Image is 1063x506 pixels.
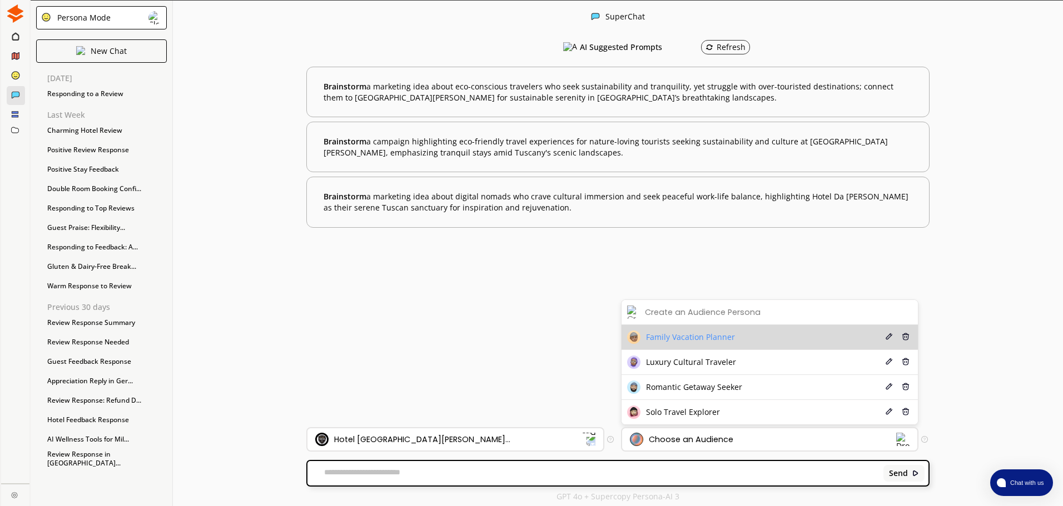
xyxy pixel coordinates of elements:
span: Brainstorm [324,136,366,147]
img: Delete Icon [902,383,910,390]
div: AI Wellness Tools for Mil... [42,431,172,448]
button: Delete Icon [900,381,912,394]
div: Positive Stay Feedback [42,161,172,178]
div: Double Room Booking Confi... [42,181,172,197]
img: Delete Icon [902,333,910,340]
span: Family Vacation Planner [646,333,735,342]
div: Gluten & Dairy-Free Break... [42,258,172,275]
b: a marketing idea about eco-conscious travelers who seek sustainability and tranquility, yet strug... [324,81,912,103]
img: Close [76,46,85,55]
div: Responding to a Review [42,86,172,102]
button: Edit Icon [883,356,895,369]
img: Edit Icon [885,383,893,390]
div: Guest Praise: Flexibility... [42,219,172,236]
img: Edit Icon [885,333,893,340]
img: Dropdown Icon [581,432,595,447]
span: Chat with us [1006,478,1046,487]
img: AI Suggested Prompts [563,42,577,52]
img: Audience Icon [630,433,643,446]
img: Edit Icon [885,358,893,365]
div: Responding to Top Reviews [42,200,172,217]
div: Review Response Summary [42,314,172,331]
img: Refresh [706,43,713,51]
div: Refresh [706,43,746,52]
button: Edit Icon [883,381,895,394]
img: Brand Icon [315,433,329,446]
img: Brand Icon [627,330,640,344]
img: Dropdown Icon [896,433,910,446]
div: Positive Review Response [42,142,172,158]
img: Brand Icon [627,355,640,369]
button: atlas-launcher [990,469,1053,496]
p: Previous 30 days [47,303,172,312]
span: Brainstorm [324,81,366,92]
div: Warm Response to Review [42,278,172,294]
b: a campaign highlighting eco-friendly travel experiences for nature-loving tourists seeking sustai... [324,136,912,158]
div: Hotel Feedback Response [42,412,172,428]
button: Delete Icon [900,331,912,344]
p: [DATE] [47,74,172,83]
div: Guest Feedback Response [42,353,172,370]
div: Review Response in [GEOGRAPHIC_DATA]... [42,450,172,467]
img: Close [148,11,162,24]
img: Tooltip Icon [921,436,928,443]
img: Close [11,492,18,498]
div: Appreciation Reply in Ger... [42,373,172,389]
div: Choose an Audience [649,435,733,444]
img: Delete Icon [902,408,910,415]
span: Solo Travel Explorer [646,408,720,417]
img: Close [912,469,920,477]
img: Delete Icon [902,358,910,365]
img: Close [6,4,24,23]
div: Hotel [GEOGRAPHIC_DATA][PERSON_NAME]... [334,435,510,444]
div: Review Response Needed [42,334,172,350]
div: Create an Audience Persona [645,308,761,317]
div: Review Response: Refund D... [42,392,172,409]
div: SuperChat [605,12,645,23]
img: Brand Icon [627,405,640,419]
p: GPT 4o + Supercopy Persona-AI 3 [557,492,679,501]
button: Edit Icon [883,406,895,419]
p: Last Week [47,111,172,119]
span: Brainstorm [324,191,366,202]
img: Close [41,12,51,22]
button: Edit Icon [883,331,895,344]
button: Delete Icon [900,356,912,369]
span: Luxury Cultural Traveler [646,358,736,367]
button: Delete Icon [900,406,912,419]
img: Close [591,12,600,21]
span: Romantic Getaway Seeker [646,383,742,392]
img: Tooltip Icon [607,436,614,443]
img: Brand Icon [627,380,640,394]
h3: AI Suggested Prompts [580,39,662,56]
div: Charming Hotel Review [42,122,172,139]
a: Close [1,484,29,503]
div: Persona Mode [53,13,111,22]
img: Create Icon [627,305,640,319]
img: Edit Icon [885,408,893,415]
b: a marketing idea about digital nomads who crave cultural immersion and seek peaceful work-life ba... [324,191,912,213]
p: New Chat [91,47,127,56]
b: Send [889,469,908,478]
div: Responding to Feedback: A... [42,239,172,255]
div: Compensation: €50 Refund [42,470,172,487]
